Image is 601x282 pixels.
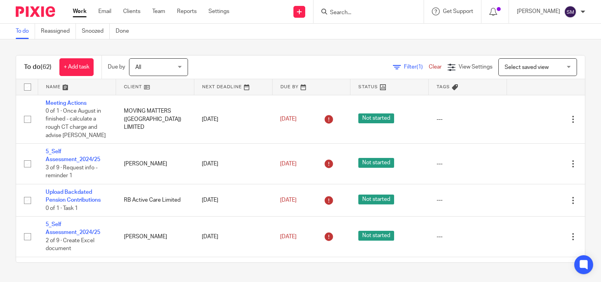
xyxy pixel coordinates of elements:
a: Done [116,24,135,39]
a: Email [98,7,111,15]
span: 0 of 1 · Task 1 [46,206,78,211]
a: 5_Self Assessment_2024/25 [46,149,100,162]
span: Select saved view [505,65,549,70]
span: View Settings [459,64,492,70]
td: [DATE] [194,217,272,257]
div: --- [437,160,499,168]
a: Clients [123,7,140,15]
div: --- [437,196,499,204]
span: Not started [358,158,394,168]
span: Tags [437,85,450,89]
span: All [135,65,141,70]
a: Clear [429,64,442,70]
input: Search [329,9,400,17]
span: Not started [358,231,394,241]
a: Settings [208,7,229,15]
td: MOVING MATTERS ([GEOGRAPHIC_DATA]) LIMITED [116,95,194,144]
span: 3 of 9 · Request info - reminder 1 [46,165,98,179]
td: [PERSON_NAME] [116,144,194,184]
td: [PERSON_NAME] [116,217,194,257]
h1: To do [24,63,52,71]
td: [DATE] [194,184,272,216]
a: + Add task [59,58,94,76]
span: Not started [358,195,394,204]
img: svg%3E [564,6,577,18]
a: 5_Self Assessment_2024/25 [46,222,100,235]
span: Filter [404,64,429,70]
a: Reassigned [41,24,76,39]
a: Snoozed [82,24,110,39]
img: Pixie [16,6,55,17]
td: RB Active Care Limited [116,184,194,216]
a: Team [152,7,165,15]
a: 6_Yearly accounts and tax return [46,262,102,276]
span: [DATE] [280,197,297,203]
td: [DATE] [194,95,272,144]
p: [PERSON_NAME] [517,7,560,15]
div: --- [437,233,499,241]
span: [DATE] [280,117,297,122]
span: (1) [417,64,423,70]
a: To do [16,24,35,39]
span: Not started [358,113,394,123]
span: [DATE] [280,234,297,239]
a: Work [73,7,87,15]
a: Reports [177,7,197,15]
p: Due by [108,63,125,71]
span: (62) [41,64,52,70]
span: 2 of 9 · Create Excel document [46,238,94,252]
a: Meeting Actions [46,100,87,106]
span: Get Support [443,9,473,14]
td: [DATE] [194,144,272,184]
span: 0 of 1 · Once August in finished - calculate a rough CT charge and advise [PERSON_NAME] [46,108,106,138]
div: --- [437,115,499,123]
a: Upload Backdated Pension Contributions [46,189,101,203]
span: [DATE] [280,161,297,167]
